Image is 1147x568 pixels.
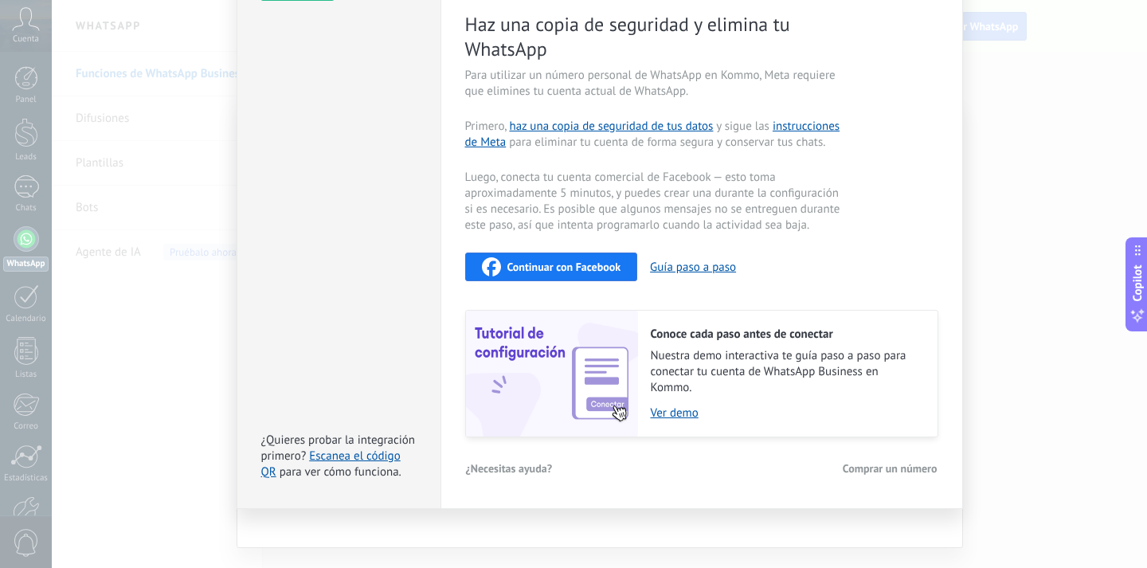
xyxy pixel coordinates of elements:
span: Comprar un número [843,463,938,474]
a: instrucciones de Meta [465,119,840,150]
span: Para utilizar un número personal de WhatsApp en Kommo, Meta requiere que elimines tu cuenta actua... [465,68,844,100]
button: Continuar con Facebook [465,253,638,281]
span: ¿Necesitas ayuda? [466,463,553,474]
span: Luego, conecta tu cuenta comercial de Facebook — esto toma aproximadamente 5 minutos, y puedes cr... [465,170,844,233]
span: Nuestra demo interactiva te guía paso a paso para conectar tu cuenta de WhatsApp Business en Kommo. [651,348,922,396]
span: Haz una copia de seguridad y elimina tu WhatsApp [465,12,844,61]
span: Copilot [1129,264,1145,301]
a: Escanea el código QR [261,449,401,480]
span: ¿Quieres probar la integración primero? [261,433,416,464]
span: Continuar con Facebook [507,261,621,272]
span: para ver cómo funciona. [280,464,401,480]
span: Primero, y sigue las para eliminar tu cuenta de forma segura y conservar tus chats. [465,119,844,151]
button: ¿Necesitas ayuda? [465,456,554,480]
button: Guía paso a paso [650,260,736,275]
h2: Conoce cada paso antes de conectar [651,327,922,342]
a: haz una copia de seguridad de tus datos [509,119,713,134]
a: Ver demo [651,405,922,421]
button: Comprar un número [842,456,938,480]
